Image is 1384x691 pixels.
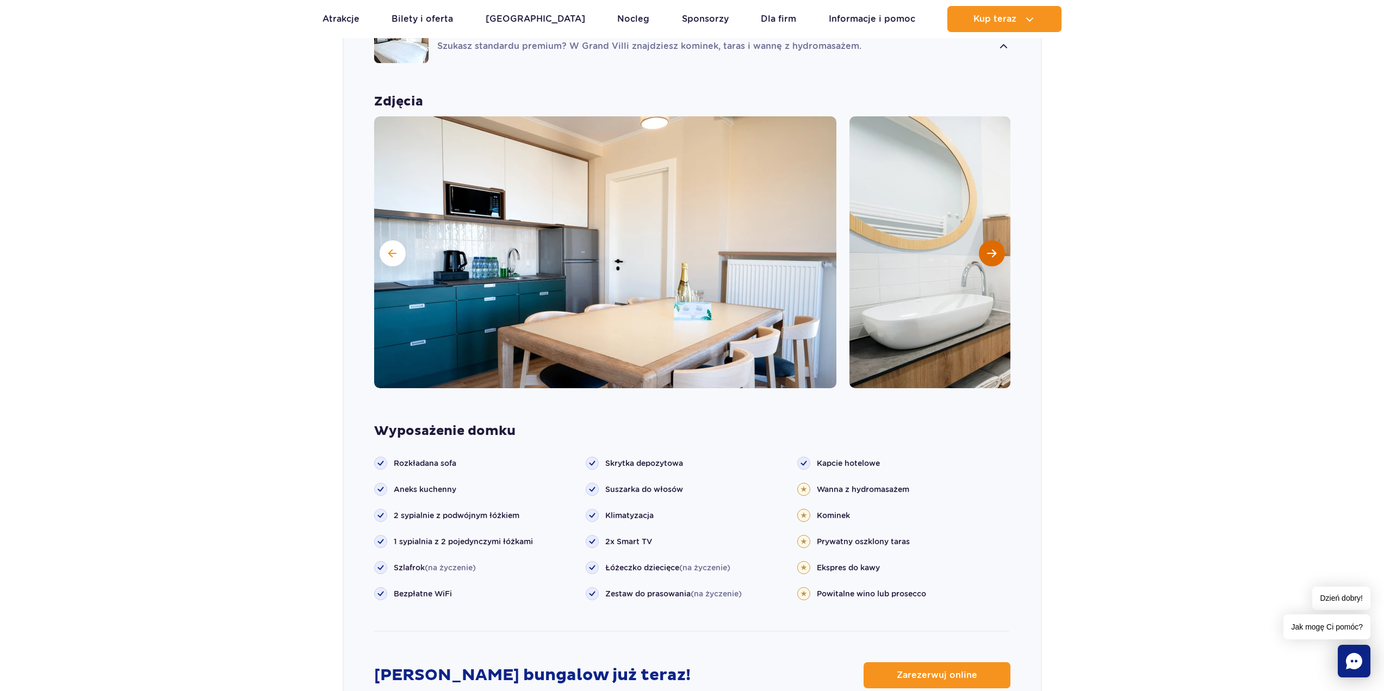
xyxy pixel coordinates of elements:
[392,6,453,32] a: Bilety i oferta
[322,6,359,32] a: Atrakcje
[817,458,880,469] span: Kapcie hotelowe
[374,665,691,686] strong: [PERSON_NAME] bungalow już teraz!
[605,588,742,599] span: Zestaw do prasowania
[817,510,850,521] span: Kominek
[605,562,730,573] span: Łóżeczko dziecięce
[394,510,519,521] span: 2 sypialnie z podwójnym łóżkiem
[973,14,1016,24] span: Kup teraz
[682,6,729,32] a: Sponsorzy
[605,536,652,547] span: 2x Smart TV
[374,423,1010,439] strong: Wyposażenie domku
[617,6,649,32] a: Nocleg
[1283,614,1370,639] span: Jak mogę Ci pomóc?
[979,240,1005,266] button: Następny slajd
[437,40,994,53] p: Szukasz standardu premium? W Grand Villi znajdziesz kominek, taras i wannę z hydromasażem.
[486,6,585,32] a: [GEOGRAPHIC_DATA]
[394,536,533,547] span: 1 sypialnia z 2 pojedynczymi łóżkami
[947,6,1062,32] button: Kup teraz
[605,484,683,495] span: Suszarka do włosów
[394,588,452,599] span: Bezpłatne WiFi
[761,6,796,32] a: Dla firm
[605,510,654,521] span: Klimatyzacja
[394,562,476,573] span: Szlafrok
[394,458,456,469] span: Rozkładana sofa
[605,458,683,469] span: Skrytka depozytowa
[817,588,926,599] span: Powitalne wino lub prosecco
[1338,645,1370,677] div: Chat
[817,562,880,573] span: Ekspres do kawy
[829,6,915,32] a: Informacje i pomoc
[817,536,910,547] span: Prywatny oszklony taras
[394,484,456,495] span: Aneks kuchenny
[1312,587,1370,610] span: Dzień dobry!
[817,484,909,495] span: Wanna z hydromasażem
[691,589,742,598] span: (na życzenie)
[374,94,1010,110] strong: Zdjęcia
[679,563,730,572] span: (na życzenie)
[897,671,977,680] span: Zarezerwuj online
[864,662,1010,688] a: Zarezerwuj online
[425,563,476,572] span: (na życzenie)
